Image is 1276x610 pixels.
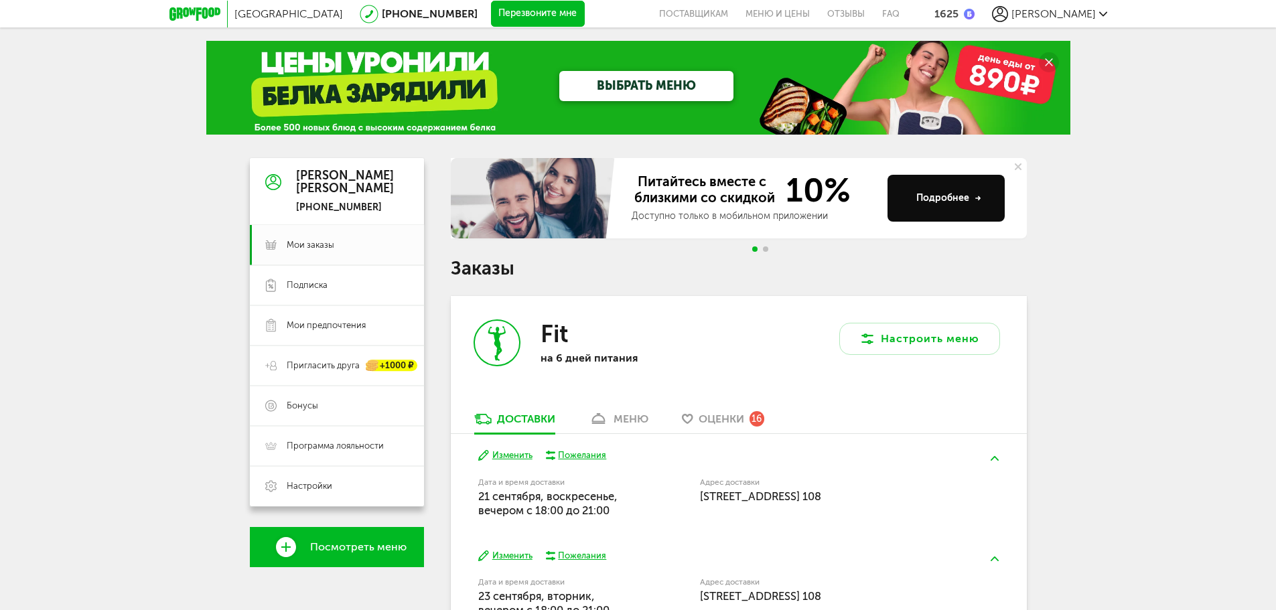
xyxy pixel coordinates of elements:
a: Посмотреть меню [250,527,424,567]
div: Доставки [497,412,555,425]
img: family-banner.579af9d.jpg [451,158,618,238]
span: [STREET_ADDRESS] 108 [700,589,821,603]
span: Мои заказы [287,239,334,251]
div: 1625 [934,7,959,20]
a: [PHONE_NUMBER] [382,7,478,20]
div: Доступно только в мобильном приложении [632,210,877,223]
label: Дата и время доставки [478,579,632,586]
button: Настроить меню [839,323,1000,355]
div: Подробнее [916,192,981,205]
button: Перезвоните мне [491,1,585,27]
a: Программа лояльности [250,426,424,466]
a: Пригласить друга +1000 ₽ [250,346,424,386]
span: Программа лояльности [287,440,384,452]
a: меню [582,412,655,433]
a: Мои заказы [250,225,424,265]
h1: Заказы [451,260,1027,277]
span: Go to slide 1 [752,246,758,252]
label: Дата и время доставки [478,479,632,486]
h3: Fit [541,319,568,348]
span: Go to slide 2 [763,246,768,252]
span: [PERSON_NAME] [1011,7,1096,20]
span: Оценки [699,412,744,425]
a: Бонусы [250,386,424,426]
a: Мои предпочтения [250,305,424,346]
div: 16 [750,411,764,426]
img: arrow-up-green.5eb5f82.svg [991,456,999,461]
button: Изменить [478,550,533,562]
a: Оценки 16 [675,412,771,433]
label: Адрес доставки [700,479,950,486]
div: [PHONE_NUMBER] [296,202,394,214]
button: Пожелания [546,449,607,461]
div: Пожелания [558,449,606,461]
div: +1000 ₽ [366,360,417,372]
span: Пригласить друга [287,360,360,372]
span: Настройки [287,480,332,492]
button: Изменить [478,449,533,462]
span: 10% [778,173,851,207]
button: Пожелания [546,550,607,562]
a: Доставки [468,412,562,433]
img: bonus_b.cdccf46.png [964,9,975,19]
label: Адрес доставки [700,579,950,586]
a: Настройки [250,466,424,506]
img: arrow-up-green.5eb5f82.svg [991,556,999,561]
a: Подписка [250,265,424,305]
span: Питайтесь вместе с близкими со скидкой [632,173,778,207]
span: Бонусы [287,400,318,412]
p: на 6 дней питания [541,352,715,364]
div: меню [614,412,648,425]
span: Мои предпочтения [287,319,366,331]
div: [PERSON_NAME] [PERSON_NAME] [296,169,394,196]
div: Пожелания [558,550,606,562]
span: [GEOGRAPHIC_DATA] [234,7,343,20]
span: Подписка [287,279,328,291]
span: 21 сентября, воскресенье, вечером c 18:00 до 21:00 [478,489,618,517]
span: Посмотреть меню [310,541,407,553]
a: ВЫБРАТЬ МЕНЮ [559,71,733,101]
span: [STREET_ADDRESS] 108 [700,489,821,503]
button: Подробнее [888,175,1005,222]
